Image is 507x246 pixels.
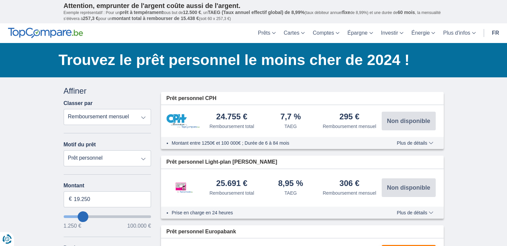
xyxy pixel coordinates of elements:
[284,190,297,196] div: TAEG
[64,100,93,106] label: Classer par
[254,23,280,43] a: Prêts
[64,215,151,218] input: wantToBorrow
[387,185,430,191] span: Non disponible
[284,123,297,130] div: TAEG
[64,142,96,148] label: Motif du prêt
[382,178,436,197] button: Non disponible
[208,10,304,15] span: TAEG (Taux annuel effectif global) de 8,99%
[59,50,444,70] h1: Trouvez le prêt personnel le moins cher de 2024 !
[342,10,350,15] span: fixe
[392,210,438,215] button: Plus de détails
[64,85,151,97] div: Affiner
[64,183,151,189] label: Montant
[216,179,247,188] div: 25.691 €
[382,112,436,130] button: Non disponible
[166,176,200,200] img: pret personnel Leemans Kredieten
[209,190,254,196] div: Remboursement total
[377,23,408,43] a: Investir
[172,140,377,146] li: Montant entre 1250€ et 100 000€ ; Durée de 6 à 84 mois
[69,195,72,203] span: €
[127,223,151,229] span: 100.000 €
[64,2,444,10] p: Attention, emprunter de l'argent coûte aussi de l'argent.
[339,179,359,188] div: 306 €
[172,209,377,216] li: Prise en charge en 24 heures
[120,10,163,15] span: prêt à tempérament
[323,123,376,130] div: Remboursement mensuel
[112,16,199,21] span: montant total à rembourser de 15.438 €
[183,10,201,15] span: 12.500 €
[488,23,503,43] a: fr
[166,228,236,236] span: Prêt personnel Europabank
[397,141,433,145] span: Plus de détails
[397,210,433,215] span: Plus de détails
[64,10,444,22] p: Exemple représentatif : Pour un tous but de , un (taux débiteur annuel de 8,99%) et une durée de ...
[64,223,81,229] span: 1.250 €
[387,118,430,124] span: Non disponible
[407,23,439,43] a: Énergie
[392,140,438,146] button: Plus de détails
[309,23,343,43] a: Comptes
[323,190,376,196] div: Remboursement mensuel
[166,114,200,128] img: pret personnel CPH Banque
[166,158,277,166] span: Prêt personnel Light-plan [PERSON_NAME]
[278,179,303,188] div: 8,95 %
[209,123,254,130] div: Remboursement total
[83,16,99,21] span: 257,3 €
[280,113,301,122] div: 7,7 %
[216,113,247,122] div: 24.755 €
[166,95,216,102] span: Prêt personnel CPH
[8,28,83,38] img: TopCompare
[280,23,309,43] a: Cartes
[339,113,359,122] div: 295 €
[343,23,377,43] a: Épargne
[398,10,415,15] span: 60 mois
[439,23,479,43] a: Plus d'infos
